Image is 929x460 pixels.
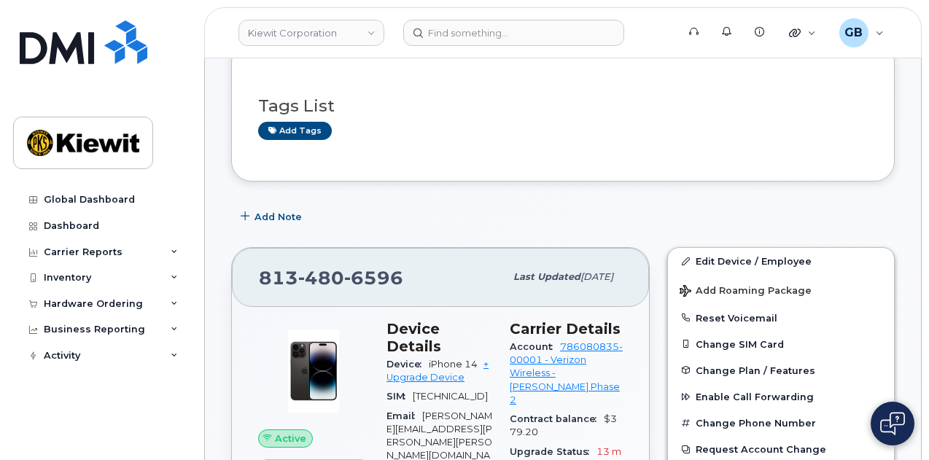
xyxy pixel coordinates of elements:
[231,203,314,230] button: Add Note
[254,210,302,224] span: Add Note
[344,267,403,289] span: 6596
[668,305,894,331] button: Reset Voicemail
[275,432,306,445] span: Active
[258,122,332,140] a: Add tags
[510,446,596,457] span: Upgrade Status
[510,413,604,424] span: Contract balance
[668,383,894,410] button: Enable Call Forwarding
[298,267,344,289] span: 480
[696,365,815,375] span: Change Plan / Features
[829,18,894,47] div: Gerry Bustos
[386,359,429,370] span: Device
[580,271,613,282] span: [DATE]
[258,97,868,115] h3: Tags List
[668,275,894,305] button: Add Roaming Package
[510,341,560,352] span: Account
[696,391,814,402] span: Enable Call Forwarding
[513,271,580,282] span: Last updated
[844,24,863,42] span: GB
[429,359,478,370] span: iPhone 14
[403,20,624,46] input: Find something...
[413,391,488,402] span: [TECHNICAL_ID]
[680,285,812,299] span: Add Roaming Package
[779,18,826,47] div: Quicklinks
[386,320,492,355] h3: Device Details
[880,412,905,435] img: Open chat
[386,391,413,402] span: SIM
[668,410,894,436] button: Change Phone Number
[270,327,357,415] img: image20231002-3703462-njx0qo.jpeg
[238,20,384,46] a: Kiewit Corporation
[386,410,422,421] span: Email
[259,267,403,289] span: 813
[668,357,894,383] button: Change Plan / Features
[510,320,623,338] h3: Carrier Details
[668,331,894,357] button: Change SIM Card
[668,248,894,274] a: Edit Device / Employee
[510,341,623,405] a: 786080835-00001 - Verizon Wireless - [PERSON_NAME] Phase 2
